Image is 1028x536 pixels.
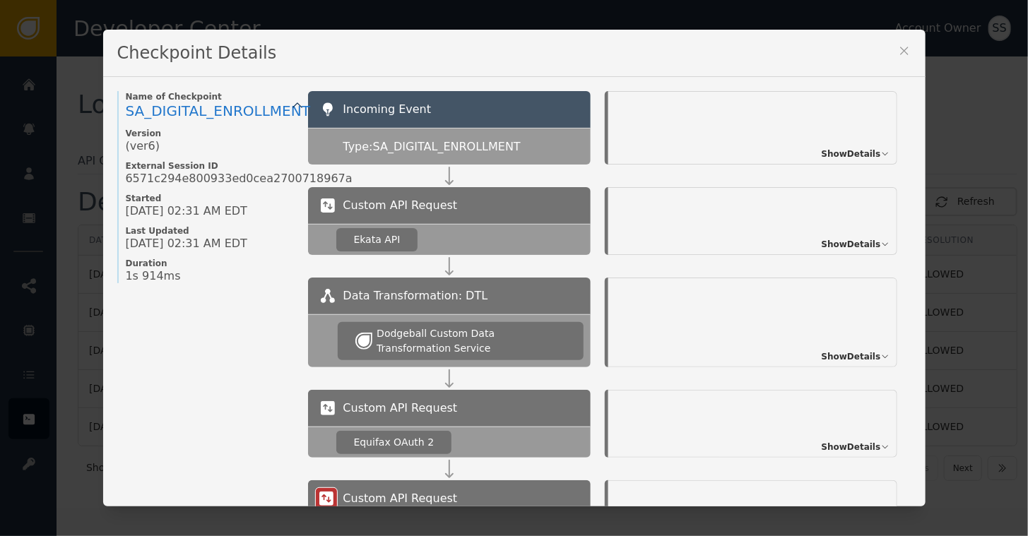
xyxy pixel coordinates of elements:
span: Custom API Request [343,490,458,507]
span: 6571c294e800933ed0cea2700718967a [126,172,353,186]
div: Ekata API [354,232,401,247]
span: Type: SA_DIGITAL_ENROLLMENT [343,138,521,155]
span: [DATE] 02:31 AM EDT [126,237,247,251]
div: Equifax OAuth 2 [354,435,435,450]
span: 1s 914ms [126,269,181,283]
span: Custom API Request [343,197,458,214]
span: (ver 6 ) [126,139,160,153]
div: Dodgeball Custom Data Transformation Service [377,326,565,356]
span: Duration [126,258,294,269]
span: Started [126,193,294,204]
span: Show Details [822,238,881,251]
span: Version [126,128,294,139]
span: Show Details [822,148,881,160]
span: Name of Checkpoint [126,91,294,102]
span: Show Details [822,441,881,453]
span: SA_DIGITAL_ENROLLMENT [126,102,311,119]
span: Incoming Event [343,102,432,116]
span: Show Details [822,350,881,363]
span: Data Transformation: DTL [343,287,488,304]
span: [DATE] 02:31 AM EDT [126,204,247,218]
span: External Session ID [126,160,294,172]
div: Checkpoint Details [103,30,926,77]
span: Custom API Request [343,400,458,417]
span: Last Updated [126,225,294,237]
a: SA_DIGITAL_ENROLLMENT [126,102,294,121]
